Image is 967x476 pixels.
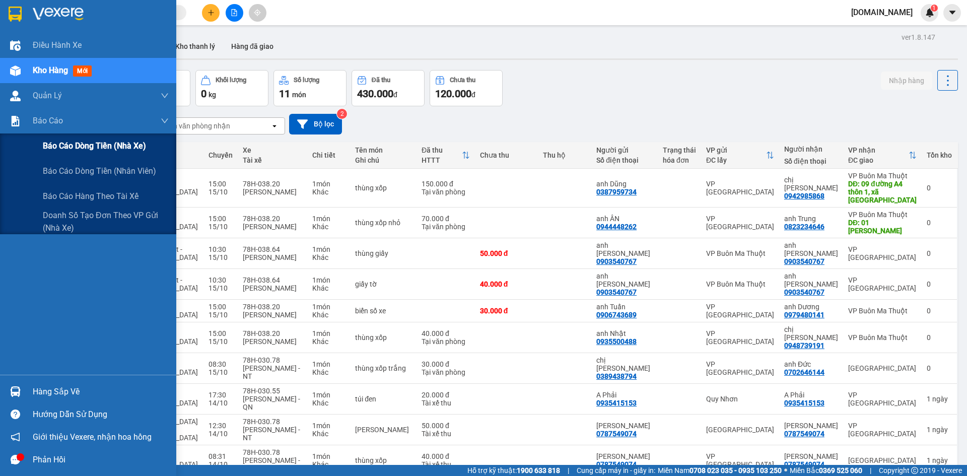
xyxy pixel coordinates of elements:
[927,364,952,372] div: 0
[43,165,156,177] span: Báo cáo dòng tiền (nhân viên)
[706,280,774,288] div: VP Buôn Ma Thuột
[167,34,223,58] button: Kho thanh lý
[784,145,838,153] div: Người nhận
[312,337,345,346] div: Khác
[596,288,637,296] div: 0903540767
[355,364,411,372] div: thùng xốp trắng
[161,92,169,100] span: down
[596,372,637,380] div: 0389438794
[784,468,787,472] span: ⚪️
[209,303,233,311] div: 15:00
[430,70,503,106] button: Chưa thu120.000đ
[596,391,653,399] div: A Phải
[209,430,233,438] div: 14/10
[289,114,342,134] button: Bộ lọc
[357,88,393,100] span: 430.000
[43,209,169,234] span: Doanh số tạo đơn theo VP gửi (nhà xe)
[596,337,637,346] div: 0935500488
[784,157,838,165] div: Số điện thoại
[422,329,470,337] div: 40.000 đ
[870,465,871,476] span: |
[10,91,21,101] img: warehouse-icon
[312,430,345,438] div: Khác
[932,395,948,403] span: ngày
[292,91,306,99] span: món
[209,368,233,376] div: 15/10
[73,65,92,77] span: mới
[209,151,233,159] div: Chuyến
[249,4,266,22] button: aim
[706,303,774,319] div: VP [GEOGRAPHIC_DATA]
[848,391,917,407] div: VP [GEOGRAPHIC_DATA]
[706,360,774,376] div: VP [GEOGRAPHIC_DATA]
[355,333,411,342] div: thùng xốp
[243,188,302,196] div: [PERSON_NAME]
[706,156,766,164] div: ĐC lấy
[927,333,952,342] div: 0
[11,410,20,419] span: question-circle
[784,360,838,368] div: anh Đức
[422,460,470,468] div: Tài xế thu
[243,364,302,380] div: [PERSON_NAME] - NT
[33,407,169,422] div: Hướng dẫn sử dụng
[243,146,302,154] div: Xe
[663,156,696,164] div: hóa đơn
[948,8,957,17] span: caret-down
[596,223,637,231] div: 0944448262
[927,219,952,227] div: 0
[927,249,952,257] div: 0
[848,456,917,464] div: [GEOGRAPHIC_DATA]
[784,241,838,257] div: anh Huy
[480,249,533,257] div: 50.000 đ
[243,311,302,319] div: [PERSON_NAME]
[355,307,411,315] div: biển số xe
[701,142,779,169] th: Toggle SortBy
[312,360,345,368] div: 1 món
[209,91,216,99] span: kg
[784,399,824,407] div: 0935415153
[848,172,917,180] div: VP Buôn Ma Thuột
[596,329,653,337] div: anh Nhật
[312,180,345,188] div: 1 món
[706,146,766,154] div: VP gửi
[422,215,470,223] div: 70.000 đ
[843,142,922,169] th: Toggle SortBy
[312,391,345,399] div: 1 món
[209,460,233,468] div: 14/10
[243,456,302,472] div: [PERSON_NAME] - NT
[312,188,345,196] div: Khác
[243,337,302,346] div: [PERSON_NAME]
[706,426,774,434] div: [GEOGRAPHIC_DATA]
[911,467,918,474] span: copyright
[312,368,345,376] div: Khác
[243,426,302,442] div: [PERSON_NAME] - NT
[312,253,345,261] div: Khác
[596,188,637,196] div: 0387959734
[848,364,917,372] div: [GEOGRAPHIC_DATA]
[355,395,411,403] div: túi đen
[312,422,345,430] div: 1 món
[422,399,470,407] div: Tài xế thu
[337,109,347,119] sup: 2
[422,422,470,430] div: 50.000 đ
[927,280,952,288] div: 0
[243,395,302,411] div: [PERSON_NAME] - QN
[202,4,220,22] button: plus
[784,257,824,265] div: 0903540767
[243,276,302,284] div: 78H-038.64
[422,337,470,346] div: Tại văn phòng
[254,9,261,16] span: aim
[422,146,462,154] div: Đã thu
[209,223,233,231] div: 15/10
[543,151,586,159] div: Thu hộ
[596,156,653,164] div: Số điện thoại
[209,253,233,261] div: 15/10
[471,91,475,99] span: đ
[706,329,774,346] div: VP [GEOGRAPHIC_DATA]
[784,215,838,223] div: anh Trung
[243,215,302,223] div: 78H-038.20
[33,452,169,467] div: Phản hồi
[209,360,233,368] div: 08:30
[689,466,782,474] strong: 0708 023 035 - 0935 103 250
[927,307,952,315] div: 0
